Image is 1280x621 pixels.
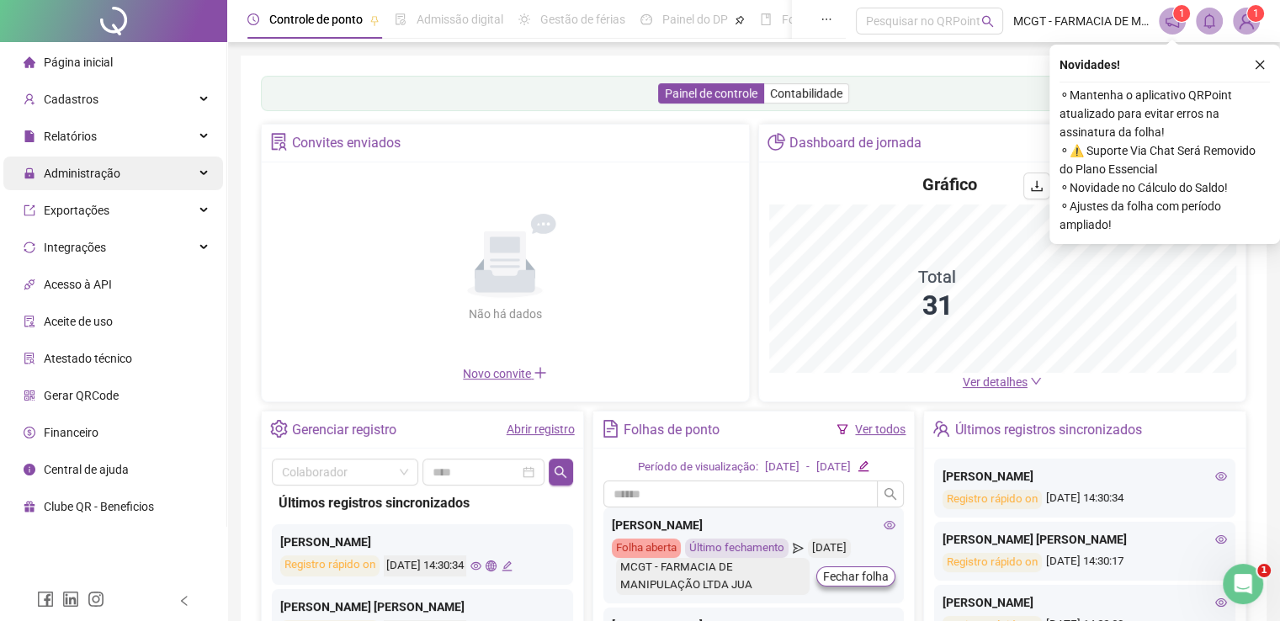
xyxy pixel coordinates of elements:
span: ⚬ ⚠️ Suporte Via Chat Será Removido do Plano Essencial [1060,141,1270,178]
span: user-add [24,93,35,105]
div: [DATE] 14:30:34 [384,555,466,576]
div: [DATE] [808,539,851,558]
span: notification [1165,13,1180,29]
span: 1 [1179,8,1185,19]
span: Central de ajuda [44,463,129,476]
a: Ver todos [855,422,906,436]
sup: Atualize o seu contato no menu Meus Dados [1247,5,1264,22]
div: [PERSON_NAME] [943,467,1227,486]
span: plus [534,366,547,379]
div: Convites enviados [292,129,401,157]
span: 1 [1257,564,1271,577]
span: global [486,560,497,571]
span: info-circle [24,464,35,475]
span: book [760,13,772,25]
span: facebook [37,591,54,608]
div: - [806,459,810,476]
span: file-done [395,13,406,25]
div: Folha aberta [612,539,681,558]
span: eye [1215,533,1227,545]
span: eye [884,519,895,531]
span: left [178,595,190,607]
div: Não há dados [428,305,582,323]
div: Registro rápido on [943,490,1042,509]
span: Administração [44,167,120,180]
span: team [932,420,950,438]
span: 1 [1253,8,1259,19]
span: file [24,130,35,142]
span: Painel do DP [662,13,728,26]
a: Ver detalhes down [963,375,1042,389]
span: pushpin [369,15,380,25]
div: Folhas de ponto [624,416,720,444]
span: edit [502,560,513,571]
h4: Gráfico [922,172,977,196]
span: Novidades ! [1060,56,1120,74]
div: Gerenciar registro [292,416,396,444]
sup: 1 [1173,5,1190,22]
div: Período de visualização: [638,459,758,476]
div: Registro rápido on [943,553,1042,572]
span: dollar [24,427,35,438]
div: [PERSON_NAME] [PERSON_NAME] [280,597,565,616]
span: lock [24,167,35,179]
span: Clube QR - Beneficios [44,500,154,513]
span: Atestado técnico [44,352,132,365]
span: home [24,56,35,68]
span: Admissão digital [417,13,503,26]
img: 3345 [1234,8,1259,34]
div: [DATE] 14:30:17 [943,553,1227,572]
span: sun [518,13,530,25]
div: [DATE] 14:30:34 [943,490,1227,509]
span: Controle de ponto [269,13,363,26]
div: Último fechamento [685,539,789,558]
div: Últimos registros sincronizados [955,416,1142,444]
span: instagram [88,591,104,608]
span: file-text [602,420,619,438]
span: send [793,539,804,558]
span: eye [1215,597,1227,608]
div: [DATE] [765,459,799,476]
span: close [1254,59,1266,71]
div: Dashboard de jornada [789,129,921,157]
a: Abrir registro [507,422,575,436]
span: ⚬ Mantenha o aplicativo QRPoint atualizado para evitar erros na assinatura da folha! [1060,86,1270,141]
span: Relatórios [44,130,97,143]
span: Acesso à API [44,278,112,291]
span: bell [1202,13,1217,29]
span: sync [24,241,35,253]
span: dashboard [640,13,652,25]
span: setting [270,420,288,438]
span: search [981,15,994,28]
span: eye [1215,470,1227,482]
div: [PERSON_NAME] [943,593,1227,612]
span: Aceite de uso [44,315,113,328]
span: solution [24,353,35,364]
span: Financeiro [44,426,98,439]
div: Últimos registros sincronizados [279,492,566,513]
span: Fechar folha [823,567,889,586]
span: Gerar QRCode [44,389,119,402]
span: filter [837,423,848,435]
span: clock-circle [247,13,259,25]
span: Cadastros [44,93,98,106]
span: Novo convite [463,367,547,380]
span: pie-chart [767,133,785,151]
div: [DATE] [816,459,851,476]
span: eye [470,560,481,571]
span: down [1030,375,1042,387]
div: [PERSON_NAME] [612,516,896,534]
span: Contabilidade [770,87,842,100]
span: Gestão de férias [540,13,625,26]
span: search [884,487,897,501]
span: download [1030,179,1044,193]
span: Folha de pagamento [782,13,890,26]
span: Integrações [44,241,106,254]
span: ⚬ Novidade no Cálculo do Saldo! [1060,178,1270,197]
span: pushpin [735,15,745,25]
span: solution [270,133,288,151]
span: qrcode [24,390,35,401]
button: Fechar folha [816,566,895,586]
span: MCGT - FARMACIA DE MANIPULAÇÃO LTDA [1013,12,1149,30]
div: MCGT - FARMACIA DE MANIPULAÇÃO LTDA JUA [616,558,810,595]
